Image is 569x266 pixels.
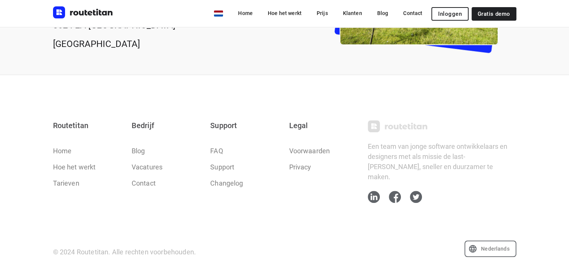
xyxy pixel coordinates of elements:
p: Routetitan [53,120,123,131]
a: Home [232,6,259,20]
a: Contact [397,6,428,20]
img: Routetitan grey logo [368,120,428,132]
p: Support [210,120,280,131]
a: Hoe het werkt [262,6,308,20]
p: © 2024 Routetitan. Alle rechten voorbehouden. [53,247,196,257]
p: Bedrijf [132,120,201,131]
a: Routetitan [368,120,516,132]
img: Routetitan logo [53,6,113,18]
a: Contact [132,178,156,188]
a: Privacy [289,162,311,172]
a: Tarieven [53,178,79,188]
a: Voorwaarden [289,146,330,156]
p: Nederlands [481,246,509,252]
a: Blog [132,146,145,156]
button: Inloggen [431,7,468,21]
a: Routetitan [53,6,113,20]
span: Gratis demo [478,11,510,17]
a: Blog [371,6,395,20]
a: Support [210,162,234,172]
a: Vacatures [132,162,162,172]
div: Nederlands [464,240,516,257]
a: Hoe het werkt [53,162,96,172]
a: Home [53,146,72,156]
span: Inloggen [438,11,461,17]
p: Legal [289,120,358,131]
a: FAQ [210,146,223,156]
a: Gratis demo [472,7,516,21]
a: Changelog [210,178,243,188]
p: Een team van jonge software ontwikkelaars en designers met als missie de last-[PERSON_NAME], snel... [368,141,516,182]
a: Klanten [337,6,368,20]
p: [GEOGRAPHIC_DATA] [53,38,244,50]
a: Prijs [311,6,334,20]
